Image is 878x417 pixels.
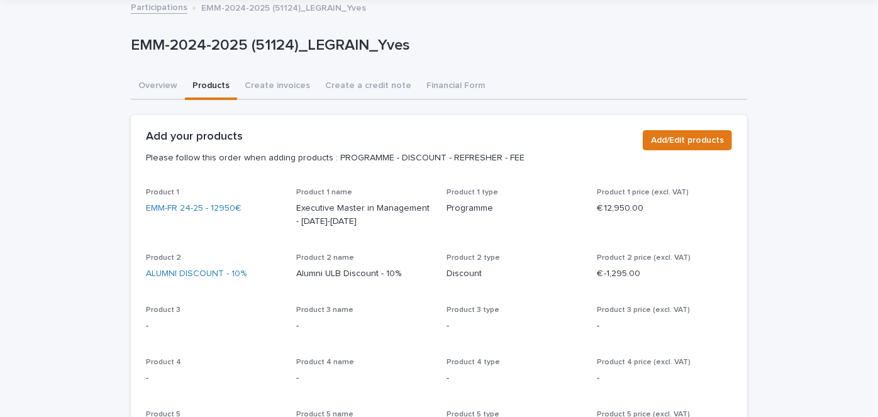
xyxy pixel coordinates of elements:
[296,254,354,262] span: Product 2 name
[146,267,247,281] a: ALUMNI DISCOUNT - 10%
[597,202,643,215] p: € 12,950.00
[185,74,237,100] button: Products
[131,74,185,100] button: Overview
[296,267,431,281] p: Alumni ULB Discount - 10%
[447,267,582,281] p: Discount
[296,306,353,314] span: Product 3 name
[447,202,582,215] p: Programme
[447,359,500,366] span: Product 4 type
[447,320,582,333] p: -
[597,372,732,385] p: -
[296,320,431,333] p: -
[597,306,690,314] span: Product 3 price (excl. VAT)
[447,306,499,314] span: Product 3 type
[146,359,181,366] span: Product 4
[146,189,179,196] span: Product 1
[597,189,689,196] span: Product 1 price (excl. VAT)
[447,372,582,385] p: -
[146,152,633,164] p: Please follow this order when adding products : PROGRAMME - DISCOUNT - REFRESHER - FEE
[447,189,498,196] span: Product 1 type
[318,74,419,100] button: Create a credit note
[643,130,732,150] button: Add/Edit products
[296,202,431,228] p: Executive Master in Management - [DATE]-[DATE]
[146,254,181,262] span: Product 2
[447,254,500,262] span: Product 2 type
[296,372,431,385] p: -
[146,306,181,314] span: Product 3
[296,189,352,196] span: Product 1 name
[146,202,242,215] a: EMM-FR 24-25 - 12950€
[419,74,492,100] button: Financial Form
[597,267,732,281] p: € -1,295.00
[597,359,691,366] span: Product 4 price (excl. VAT)
[131,36,742,55] p: EMM-2024-2025 (51124)_LEGRAIN_Yves
[237,74,318,100] button: Create invoices
[296,359,354,366] span: Product 4 name
[146,372,281,385] p: -
[146,320,281,333] p: -
[651,134,724,147] span: Add/Edit products
[597,320,732,333] p: -
[597,254,691,262] span: Product 2 price (excl. VAT)
[146,130,243,144] h2: Add your products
